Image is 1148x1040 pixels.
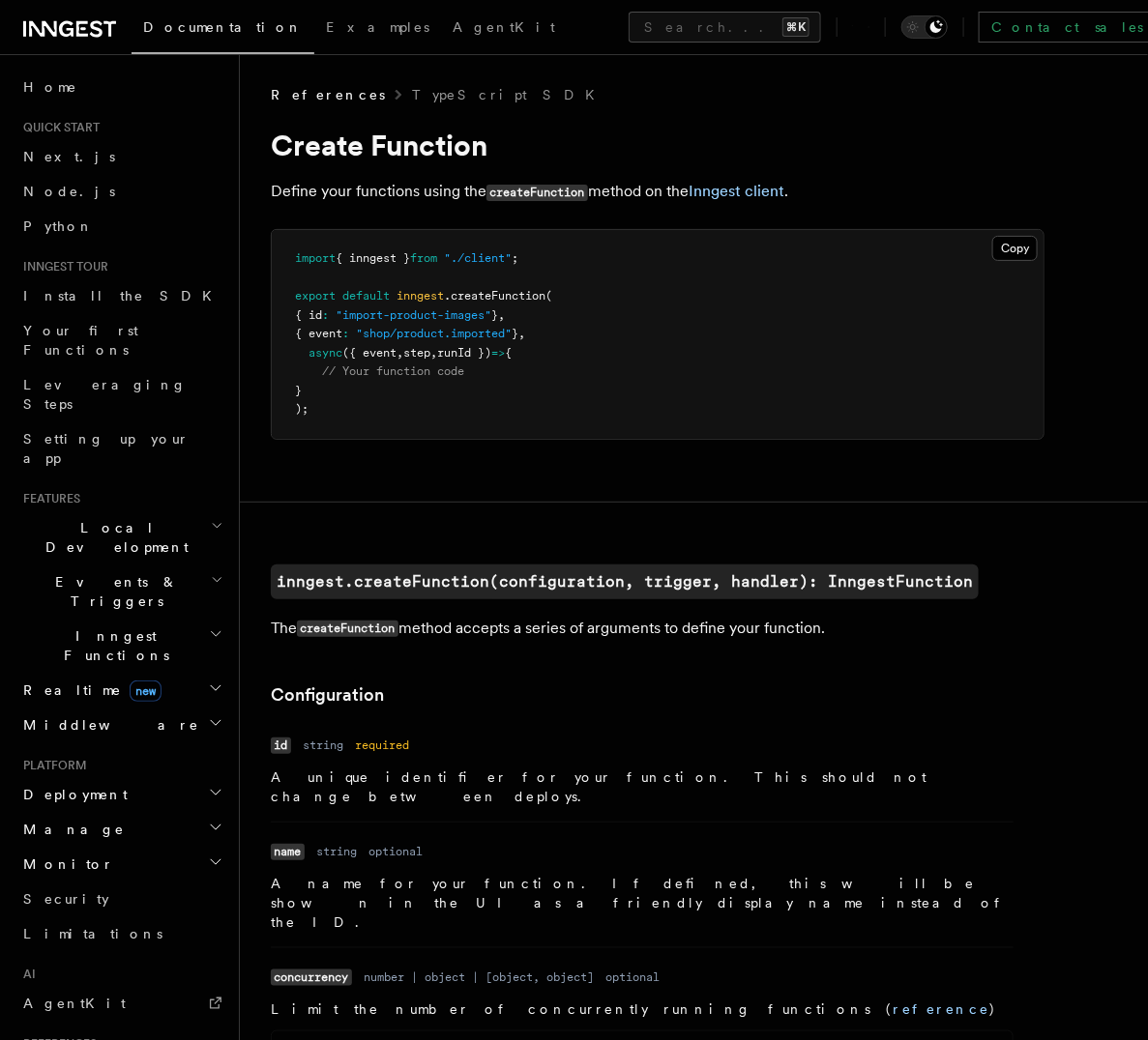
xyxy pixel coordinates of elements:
[15,715,199,735] span: Middleware
[486,185,588,201] code: createFunction
[491,346,505,360] span: =>
[15,174,227,209] a: Node.js
[498,308,505,322] span: ,
[15,777,227,812] button: Deployment
[309,346,342,360] span: async
[271,615,1045,643] p: The method accepts a series of arguments to define your function.
[15,572,211,611] span: Events & Triggers
[15,881,227,916] a: Security
[271,737,291,754] code: id
[15,139,227,174] a: Next.js
[23,891,109,907] span: Security
[512,327,518,340] span: }
[15,491,80,506] span: Features
[15,820,125,839] span: Manage
[629,12,821,43] button: Search...⌘K
[316,844,357,859] dd: string
[15,680,162,700] span: Realtime
[271,844,305,860] code: name
[130,680,162,702] span: new
[545,289,552,303] span: (
[15,313,227,367] a: Your first Functions
[271,85,385,104] span: References
[295,251,336,265] span: import
[23,323,138,358] span: Your first Functions
[355,737,409,753] dd: required
[322,364,464,378] span: // Your function code
[491,308,498,322] span: }
[410,251,437,265] span: from
[605,969,660,985] dd: optional
[444,289,545,303] span: .createFunction
[271,178,1045,206] p: Define your functions using the method on the .
[132,6,314,54] a: Documentation
[23,996,126,1011] span: AgentKit
[23,431,190,466] span: Setting up your app
[342,346,397,360] span: ({ event
[15,916,227,951] a: Limitations
[15,847,227,881] button: Monitor
[271,681,384,708] a: Configuration
[15,758,87,773] span: Platform
[15,854,114,874] span: Monitor
[342,327,349,340] span: :
[505,346,512,360] span: {
[518,327,525,340] span: ,
[271,874,1014,932] p: A name for your function. If defined, this will be shown in the UI as a friendly display name ins...
[15,70,227,104] a: Home
[23,218,94,234] span: Python
[15,986,227,1021] a: AgentKit
[271,969,352,986] code: concurrency
[326,19,429,35] span: Examples
[303,737,343,753] dd: string
[15,564,227,619] button: Events & Triggers
[441,6,567,52] a: AgentKit
[336,308,491,322] span: "import-product-images"
[271,999,1014,1019] p: Limit the number of concurrently running functions ( )
[364,969,594,985] dd: number | object | [object, object]
[992,236,1038,261] button: Copy
[15,367,227,421] a: Leveraging Steps
[356,327,512,340] span: "shop/product.imported"
[23,288,223,303] span: Install the SDK
[15,120,100,135] span: Quick start
[15,708,227,742] button: Middleware
[295,308,322,322] span: { id
[453,19,555,35] span: AgentKit
[23,184,115,199] span: Node.js
[297,621,398,637] code: createFunction
[15,673,227,708] button: Realtimenew
[23,377,187,412] span: Leveraging Steps
[23,77,77,97] span: Home
[15,626,209,665] span: Inngest Functions
[782,17,809,37] kbd: ⌘K
[15,209,227,244] a: Python
[893,1001,989,1017] a: reference
[15,278,227,313] a: Install the SDK
[437,346,491,360] span: runId })
[15,785,128,804] span: Deployment
[271,128,1045,162] h1: Create Function
[397,346,403,360] span: ,
[295,384,302,397] span: }
[15,510,227,564] button: Local Development
[15,812,227,847] button: Manage
[15,619,227,673] button: Inngest Functions
[322,308,329,322] span: :
[403,346,430,360] span: step
[271,564,979,599] a: inngest.createFunction(configuration, trigger, handler): InngestFunction
[23,149,115,164] span: Next.js
[295,327,342,340] span: { event
[295,289,336,303] span: export
[15,518,211,557] span: Local Development
[512,251,518,265] span: ;
[295,402,309,416] span: );
[430,346,437,360] span: ,
[143,19,303,35] span: Documentation
[368,844,423,859] dd: optional
[336,251,410,265] span: { inngest }
[23,926,162,941] span: Limitations
[15,421,227,476] a: Setting up your app
[314,6,441,52] a: Examples
[412,85,606,104] a: TypeScript SDK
